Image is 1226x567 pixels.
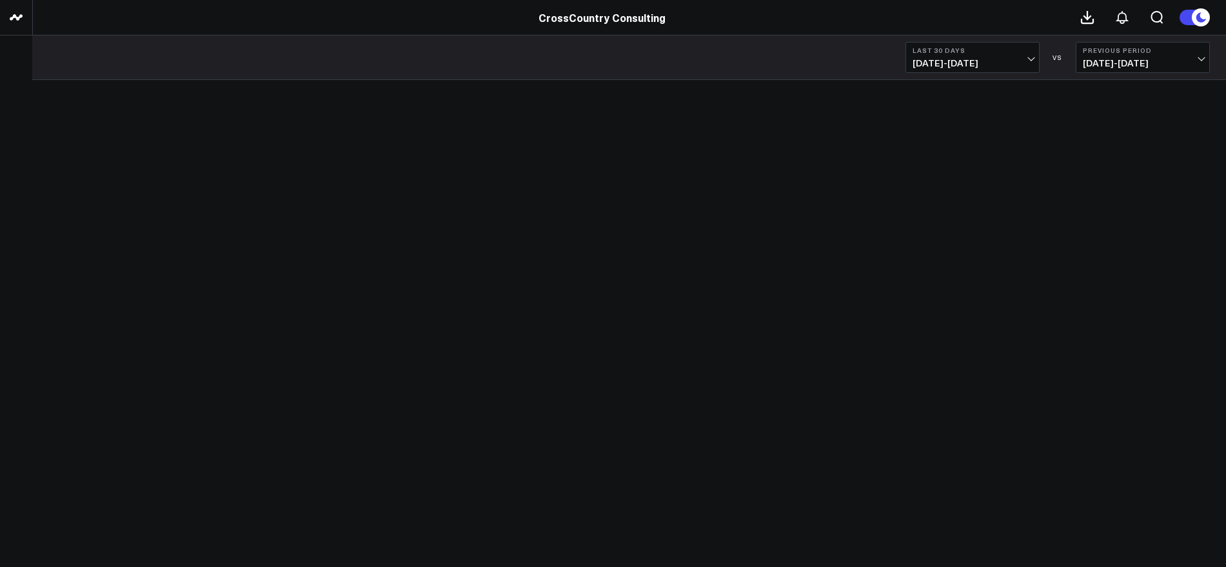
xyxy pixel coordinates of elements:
[1083,46,1203,54] b: Previous Period
[1076,42,1210,73] button: Previous Period[DATE]-[DATE]
[905,42,1040,73] button: Last 30 Days[DATE]-[DATE]
[539,10,666,25] a: CrossCountry Consulting
[913,46,1033,54] b: Last 30 Days
[1046,54,1069,61] div: VS
[913,58,1033,68] span: [DATE] - [DATE]
[1083,58,1203,68] span: [DATE] - [DATE]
